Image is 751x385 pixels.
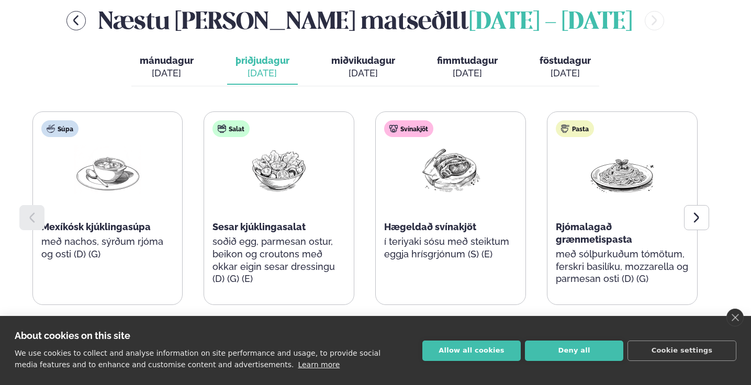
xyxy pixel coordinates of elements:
div: Pasta [556,120,594,137]
div: [DATE] [236,67,289,80]
p: We use cookies to collect and analyse information on site performance and usage, to provide socia... [15,349,380,369]
span: mánudagur [140,55,194,66]
h2: Næstu [PERSON_NAME] matseðill [98,3,632,37]
div: [DATE] [331,67,395,80]
button: Deny all [525,341,623,361]
span: fimmtudagur [437,55,498,66]
img: pasta.svg [561,124,569,133]
button: fimmtudagur [DATE] [429,50,506,85]
div: [DATE] [437,67,498,80]
p: í teriyaki sósu með steiktum eggja hrísgrjónum (S) (E) [384,235,517,261]
img: soup.svg [47,124,55,133]
img: Soup.png [74,145,141,194]
button: föstudagur [DATE] [531,50,599,85]
img: Pork-Meat.png [417,145,484,194]
img: Spagetti.png [589,145,656,194]
button: Allow all cookies [422,341,521,361]
p: með nachos, sýrðum rjóma og osti (D) (G) [41,235,174,261]
p: með sólþurkuðum tómötum, ferskri basilíku, mozzarella og parmesan osti (D) (G) [556,248,689,286]
span: föstudagur [540,55,591,66]
span: miðvikudagur [331,55,395,66]
img: pork.svg [389,124,398,133]
span: Rjómalagað grænmetispasta [556,221,632,245]
div: [DATE] [540,67,591,80]
span: [DATE] - [DATE] [469,11,632,34]
a: Learn more [298,360,340,369]
span: Hægeldað svínakjöt [384,221,476,232]
button: menu-btn-right [645,11,664,30]
span: þriðjudagur [236,55,289,66]
button: miðvikudagur [DATE] [323,50,403,85]
strong: About cookies on this site [15,330,130,341]
div: Svínakjöt [384,120,433,137]
button: Cookie settings [627,341,736,361]
button: mánudagur [DATE] [131,50,202,85]
img: salad.svg [218,124,226,133]
p: soðið egg, parmesan ostur, beikon og croutons með okkar eigin sesar dressingu (D) (G) (E) [212,235,345,286]
div: Salat [212,120,250,137]
img: Salad.png [245,145,312,194]
span: Mexíkósk kjúklingasúpa [41,221,151,232]
div: [DATE] [140,67,194,80]
a: close [726,309,744,326]
button: þriðjudagur [DATE] [227,50,298,85]
div: Súpa [41,120,79,137]
button: menu-btn-left [66,11,86,30]
span: Sesar kjúklingasalat [212,221,306,232]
